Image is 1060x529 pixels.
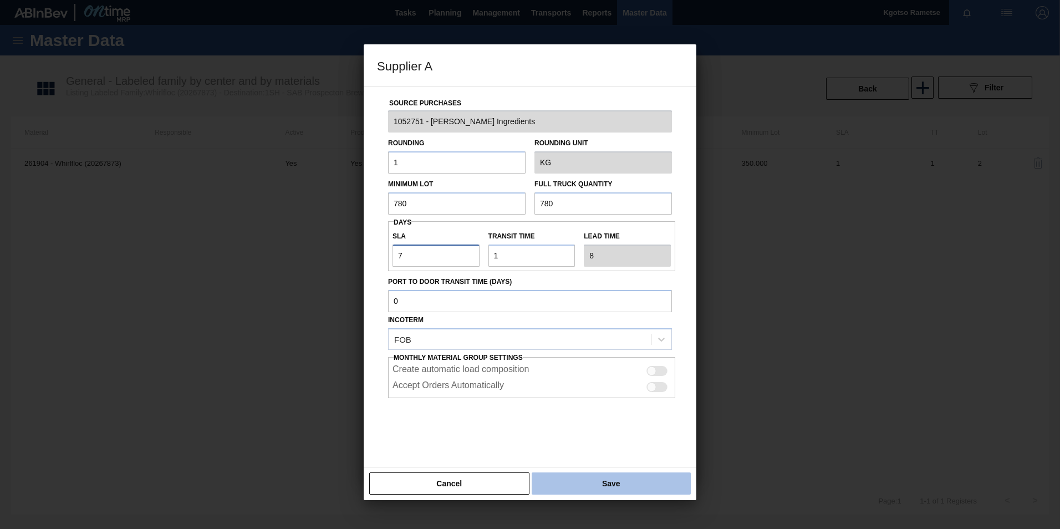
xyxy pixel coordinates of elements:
[393,228,480,245] label: SLA
[488,228,575,245] label: Transit time
[584,228,671,245] label: Lead time
[534,135,672,151] label: Rounding Unit
[394,354,523,362] span: Monthly Material Group Settings
[388,139,424,147] label: Rounding
[394,218,411,226] span: Days
[393,380,504,394] label: Accept Orders Automatically
[388,378,675,394] div: This configuration enables automatic acceptance of the order on the supplier side
[364,44,696,87] h3: Supplier A
[532,472,691,495] button: Save
[394,334,411,344] div: FOB
[534,180,612,188] label: Full Truck Quantity
[388,180,433,188] label: Minimum Lot
[388,316,424,324] label: Incoterm
[388,274,672,290] label: Port to Door Transit Time (days)
[393,364,529,378] label: Create automatic load composition
[389,99,461,107] label: Source Purchases
[388,362,675,378] div: This setting enables the automatic creation of load composition on the supplier side if the order...
[369,472,529,495] button: Cancel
